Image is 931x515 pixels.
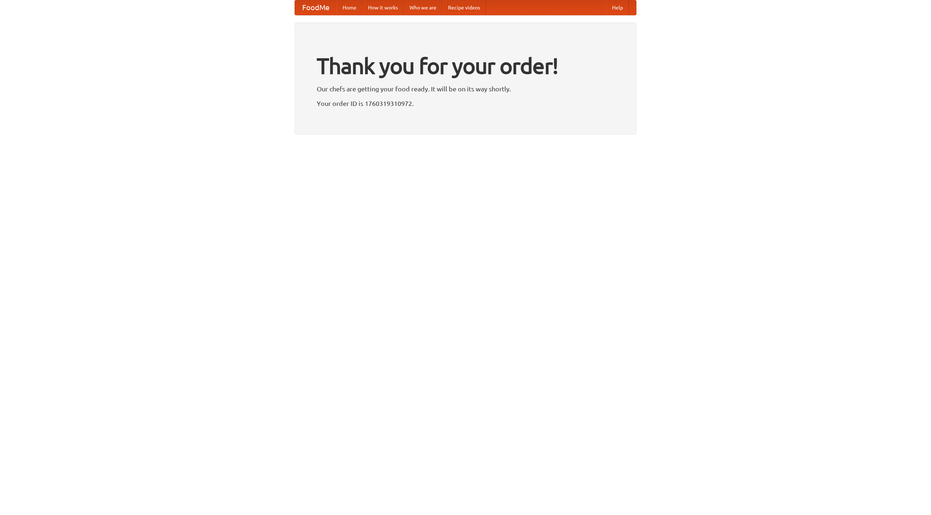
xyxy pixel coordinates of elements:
p: Our chefs are getting your food ready. It will be on its way shortly. [317,83,614,94]
a: How it works [362,0,404,15]
a: Home [337,0,362,15]
a: Who we are [404,0,442,15]
a: FoodMe [295,0,337,15]
a: Help [606,0,629,15]
h1: Thank you for your order! [317,48,614,83]
a: Recipe videos [442,0,486,15]
p: Your order ID is 1760319310972. [317,98,614,109]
